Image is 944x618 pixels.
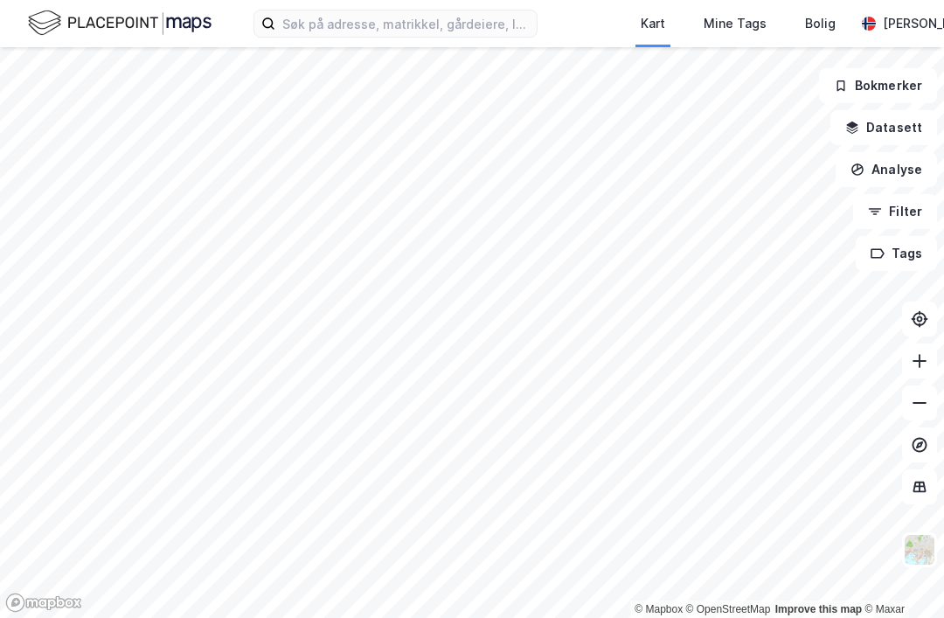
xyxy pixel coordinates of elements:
img: Z [903,533,936,566]
img: logo.f888ab2527a4732fd821a326f86c7f29.svg [28,8,212,38]
div: Kontrollprogram for chat [857,534,944,618]
div: Bolig [805,13,836,34]
iframe: Chat Widget [857,534,944,618]
div: Kart [641,13,665,34]
button: Tags [856,236,937,271]
a: OpenStreetMap [686,603,771,615]
a: Mapbox homepage [5,593,82,613]
input: Søk på adresse, matrikkel, gårdeiere, leietakere eller personer [275,10,537,37]
button: Filter [853,194,937,229]
button: Datasett [830,110,937,145]
a: Mapbox [635,603,683,615]
button: Analyse [836,152,937,187]
button: Bokmerker [819,68,937,103]
a: Improve this map [775,603,862,615]
div: Mine Tags [704,13,767,34]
